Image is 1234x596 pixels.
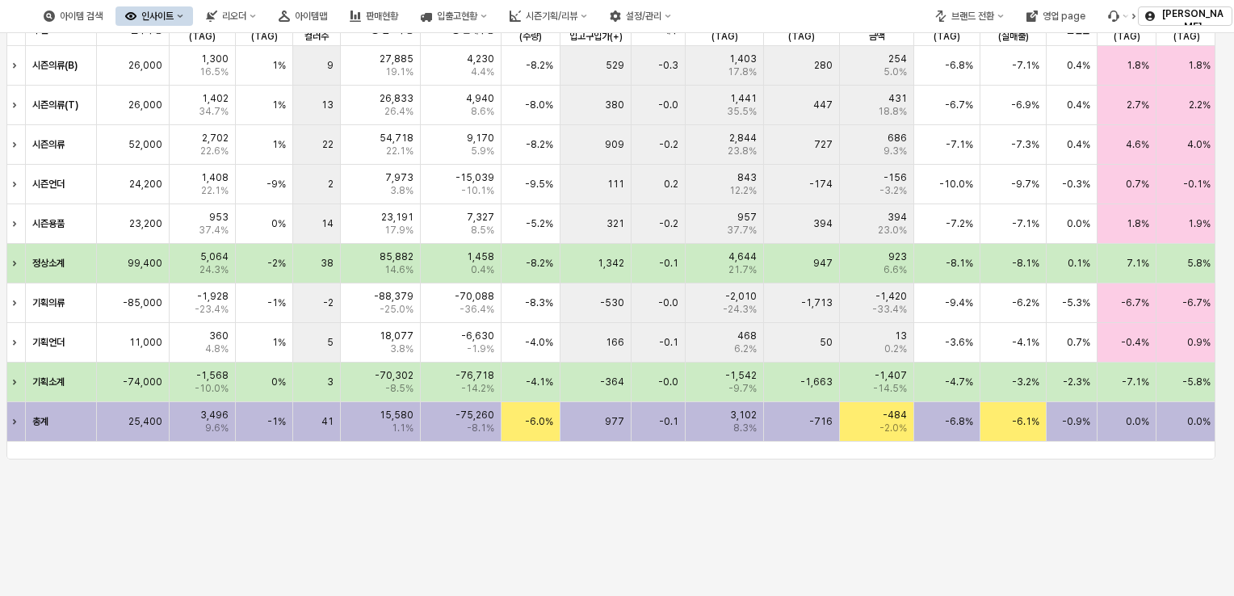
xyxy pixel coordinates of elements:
span: 5.8% [1187,257,1211,270]
span: 0.4% [1067,99,1090,111]
button: 인사이트 [115,6,193,26]
span: 7.1% [1127,257,1149,270]
span: 380 [605,99,624,111]
span: 0.2% [884,342,907,355]
span: -0.0 [658,296,678,309]
span: 12.2% [729,184,757,197]
span: 1.8% [1127,59,1149,72]
span: 0.0% [1187,415,1211,428]
span: -5.3% [1062,296,1090,309]
span: 1% [272,99,286,111]
span: 1.8% [1188,59,1211,72]
span: 27,885 [380,52,413,65]
span: 22.1% [386,145,413,157]
span: 4,230 [467,52,494,65]
span: -10.0% [195,382,229,395]
span: -8.1% [1012,257,1039,270]
span: 2.7% [1127,99,1149,111]
span: 18,077 [380,329,413,342]
span: 957 [737,211,757,224]
span: 0.9% [1187,336,1211,349]
strong: 정상소계 [32,258,65,269]
span: 1.1% [392,422,413,434]
span: -0.3 [658,59,678,72]
span: -15,039 [455,171,494,184]
div: 시즌기획/리뷰 [500,6,597,26]
span: 1.8% [1127,217,1149,230]
span: 8.3% [733,422,757,434]
span: -70,088 [455,290,494,303]
div: 영업 page [1017,6,1095,26]
span: -5.8% [1182,376,1211,388]
span: -2,010 [725,290,757,303]
span: 9.6% [205,422,229,434]
span: 26,000 [128,99,162,111]
span: 21.7% [728,263,757,276]
button: 아이템 검색 [34,6,112,26]
span: 17.9% [384,224,413,237]
span: 4.4% [471,65,494,78]
span: -9.7% [728,382,757,395]
span: -9.4% [945,296,973,309]
span: 26,000 [128,59,162,72]
span: 9,170 [467,132,494,145]
span: -1% [267,296,286,309]
span: -3.2% [1012,376,1039,388]
span: 19.1% [385,65,413,78]
span: 529 [606,59,624,72]
span: -1,407 [875,369,907,382]
span: -70,302 [375,369,413,382]
span: -0.2 [659,217,678,230]
span: -1,568 [196,369,229,382]
span: -0.0 [658,376,678,388]
div: Expand row [6,46,27,85]
div: Expand row [6,204,27,243]
span: -6,630 [461,329,494,342]
span: -3.2% [879,184,907,197]
span: 0.1% [1068,257,1090,270]
span: -6.2% [1012,296,1039,309]
span: -530 [600,296,624,309]
button: 리오더 [196,6,266,26]
span: -0.3% [1062,178,1090,191]
div: 시즌기획/리뷰 [526,10,577,22]
span: -14.5% [873,382,907,395]
button: 브랜드 전환 [925,6,1014,26]
span: 0.4% [1067,59,1090,72]
span: 13 [895,329,907,342]
span: -8.3% [525,296,553,309]
div: Expand row [6,402,27,441]
span: -25.0% [380,303,413,316]
span: 0.0% [1067,217,1090,230]
strong: 시즌의류(B) [32,60,78,71]
span: -14.2% [461,382,494,395]
span: 24,200 [129,178,162,191]
span: 321 [607,217,624,230]
span: 16.5% [199,65,229,78]
span: 22 [322,138,334,151]
span: 54,718 [380,132,413,145]
span: 23.0% [878,224,907,237]
span: -2.0% [879,422,907,434]
span: 18.8% [878,105,907,118]
span: -8.0% [525,99,553,111]
span: -6.9% [1011,99,1039,111]
button: [PERSON_NAME] [1138,6,1232,26]
button: 아이템맵 [269,6,337,26]
span: -8.1% [946,257,973,270]
span: -7.1% [1012,217,1039,230]
span: 1% [272,336,286,349]
span: -33.4% [872,303,907,316]
button: 설정/관리 [600,6,681,26]
span: 37.7% [727,224,757,237]
span: -8.5% [385,382,413,395]
span: -85,000 [123,296,162,309]
span: -1.9% [467,342,494,355]
span: 52,000 [128,138,162,151]
span: 6.2% [734,342,757,355]
span: 1% [272,59,286,72]
span: 5 [327,336,334,349]
button: 입출고현황 [411,6,497,26]
span: 41 [321,415,334,428]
